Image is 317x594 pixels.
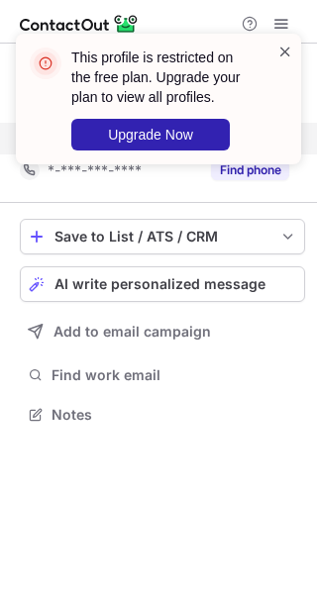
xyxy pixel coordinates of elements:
button: Add to email campaign [20,314,305,349]
button: save-profile-one-click [20,219,305,254]
span: Notes [52,406,297,424]
button: Find work email [20,361,305,389]
img: error [30,48,61,79]
button: Notes [20,401,305,429]
span: Upgrade Now [108,127,193,143]
span: Find work email [52,366,297,384]
span: AI write personalized message [54,276,265,292]
span: Add to email campaign [53,324,211,340]
header: This profile is restricted on the free plan. Upgrade your plan to view all profiles. [71,48,254,107]
button: Upgrade Now [71,119,230,150]
button: AI write personalized message [20,266,305,302]
div: Save to List / ATS / CRM [54,229,270,245]
img: ContactOut v5.3.10 [20,12,139,36]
